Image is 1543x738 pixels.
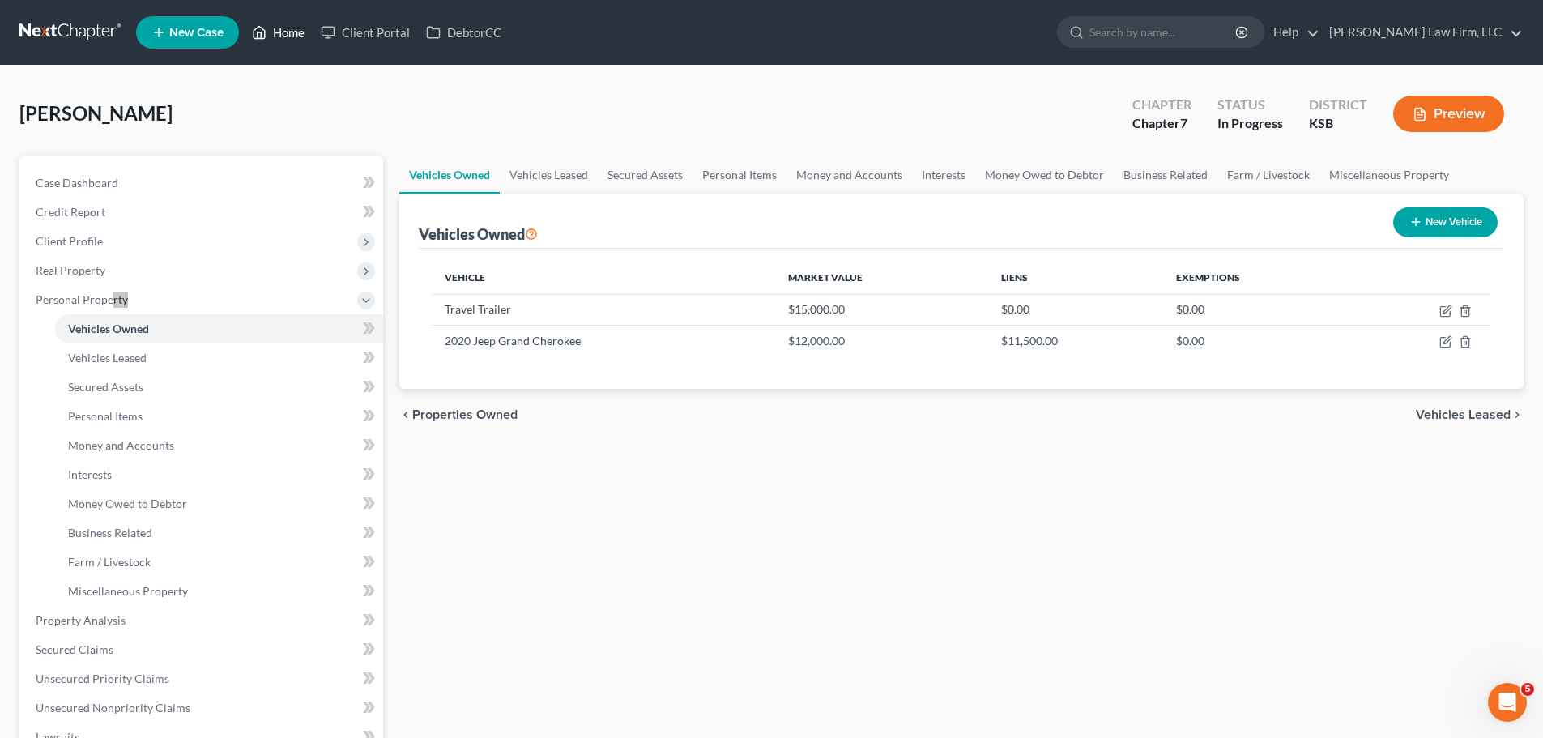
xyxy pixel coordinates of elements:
div: Status [1217,96,1283,114]
span: Money and Accounts [68,438,174,452]
a: Home [244,18,313,47]
span: Farm / Livestock [68,555,151,569]
a: Case Dashboard [23,169,383,198]
span: Miscellaneous Property [68,584,188,598]
a: Vehicles Owned [55,314,383,343]
a: Business Related [1114,156,1217,194]
span: New Case [169,27,224,39]
button: Preview [1393,96,1504,132]
a: Interests [55,460,383,489]
a: Farm / Livestock [55,548,383,577]
td: $0.00 [1163,294,1353,325]
button: chevron_left Properties Owned [399,408,518,421]
div: District [1309,96,1367,114]
a: Unsecured Nonpriority Claims [23,693,383,723]
span: Case Dashboard [36,176,118,190]
a: Vehicles Leased [500,156,598,194]
span: Client Profile [36,234,103,248]
th: Market Value [775,262,988,294]
a: [PERSON_NAME] Law Firm, LLC [1321,18,1523,47]
a: Personal Items [693,156,786,194]
span: Secured Claims [36,642,113,656]
button: Vehicles Leased chevron_right [1416,408,1524,421]
th: Vehicle [432,262,775,294]
div: In Progress [1217,114,1283,133]
a: Property Analysis [23,606,383,635]
iframe: Intercom live chat [1488,683,1527,722]
a: Client Portal [313,18,418,47]
th: Exemptions [1163,262,1353,294]
td: $0.00 [1163,326,1353,356]
th: Liens [988,262,1163,294]
input: Search by name... [1089,17,1238,47]
a: DebtorCC [418,18,509,47]
a: Vehicles Owned [399,156,500,194]
div: Vehicles Owned [419,224,538,244]
span: 5 [1521,683,1534,696]
a: Credit Report [23,198,383,227]
a: Help [1265,18,1319,47]
span: Secured Assets [68,380,143,394]
span: Unsecured Priority Claims [36,672,169,685]
span: Property Analysis [36,613,126,627]
div: Chapter [1132,96,1191,114]
div: KSB [1309,114,1367,133]
a: Miscellaneous Property [1319,156,1459,194]
a: Secured Assets [598,156,693,194]
a: Money Owed to Debtor [975,156,1114,194]
span: Real Property [36,263,105,277]
span: Personal Property [36,292,128,306]
td: $12,000.00 [775,326,988,356]
a: Money Owed to Debtor [55,489,383,518]
a: Business Related [55,518,383,548]
span: Interests [68,467,112,481]
a: Secured Assets [55,373,383,402]
a: Unsecured Priority Claims [23,664,383,693]
i: chevron_left [399,408,412,421]
div: Chapter [1132,114,1191,133]
a: Interests [912,156,975,194]
a: Personal Items [55,402,383,431]
a: Vehicles Leased [55,343,383,373]
span: Business Related [68,526,152,540]
span: Personal Items [68,409,143,423]
span: Vehicles Leased [1416,408,1511,421]
td: Travel Trailer [432,294,775,325]
a: Secured Claims [23,635,383,664]
span: [PERSON_NAME] [19,101,173,125]
td: $11,500.00 [988,326,1163,356]
span: 7 [1180,115,1187,130]
span: Money Owed to Debtor [68,497,187,510]
td: $0.00 [988,294,1163,325]
span: Vehicles Owned [68,322,149,335]
a: Miscellaneous Property [55,577,383,606]
a: Money and Accounts [55,431,383,460]
a: Farm / Livestock [1217,156,1319,194]
span: Credit Report [36,205,105,219]
button: New Vehicle [1393,207,1498,237]
td: $15,000.00 [775,294,988,325]
span: Vehicles Leased [68,351,147,365]
td: 2020 Jeep Grand Cherokee [432,326,775,356]
a: Money and Accounts [786,156,912,194]
span: Unsecured Nonpriority Claims [36,701,190,715]
i: chevron_right [1511,408,1524,421]
span: Properties Owned [412,408,518,421]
